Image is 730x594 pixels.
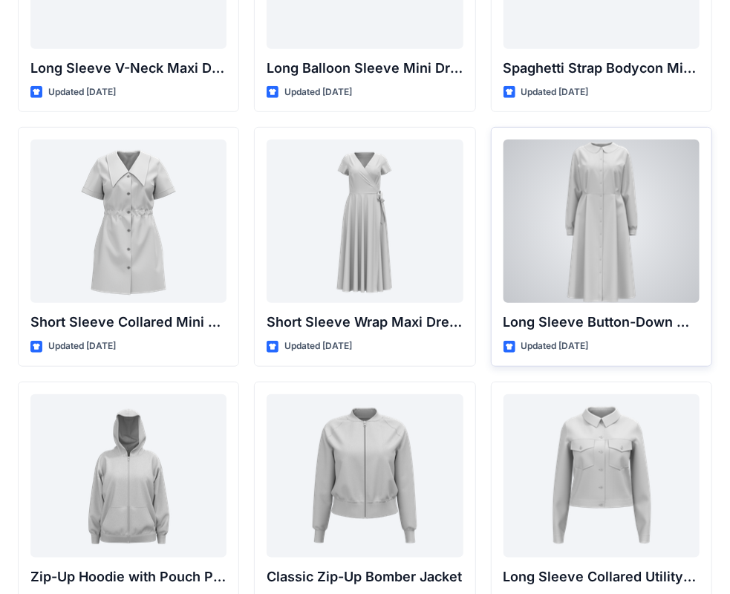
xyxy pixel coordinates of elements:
p: Spaghetti Strap Bodycon Mini Dress with Bust Detail [503,58,700,79]
p: Updated [DATE] [48,339,116,354]
a: Short Sleeve Wrap Maxi Dress [267,140,463,303]
p: Updated [DATE] [48,85,116,100]
a: Classic Zip-Up Bomber Jacket [267,394,463,558]
p: Long Sleeve Collared Utility Jacket [503,567,700,587]
p: Updated [DATE] [521,85,589,100]
a: Zip-Up Hoodie with Pouch Pockets [30,394,227,558]
a: Short Sleeve Collared Mini Dress with Drawstring Waist [30,140,227,303]
p: Long Sleeve Button-Down Midi Dress [503,312,700,333]
p: Classic Zip-Up Bomber Jacket [267,567,463,587]
p: Updated [DATE] [284,85,352,100]
a: Long Sleeve Collared Utility Jacket [503,394,700,558]
p: Long Sleeve V-Neck Maxi Dress with Twisted Detail [30,58,227,79]
p: Updated [DATE] [284,339,352,354]
a: Long Sleeve Button-Down Midi Dress [503,140,700,303]
p: Zip-Up Hoodie with Pouch Pockets [30,567,227,587]
p: Short Sleeve Wrap Maxi Dress [267,312,463,333]
p: Updated [DATE] [521,339,589,354]
p: Short Sleeve Collared Mini Dress with Drawstring Waist [30,312,227,333]
p: Long Balloon Sleeve Mini Dress [267,58,463,79]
